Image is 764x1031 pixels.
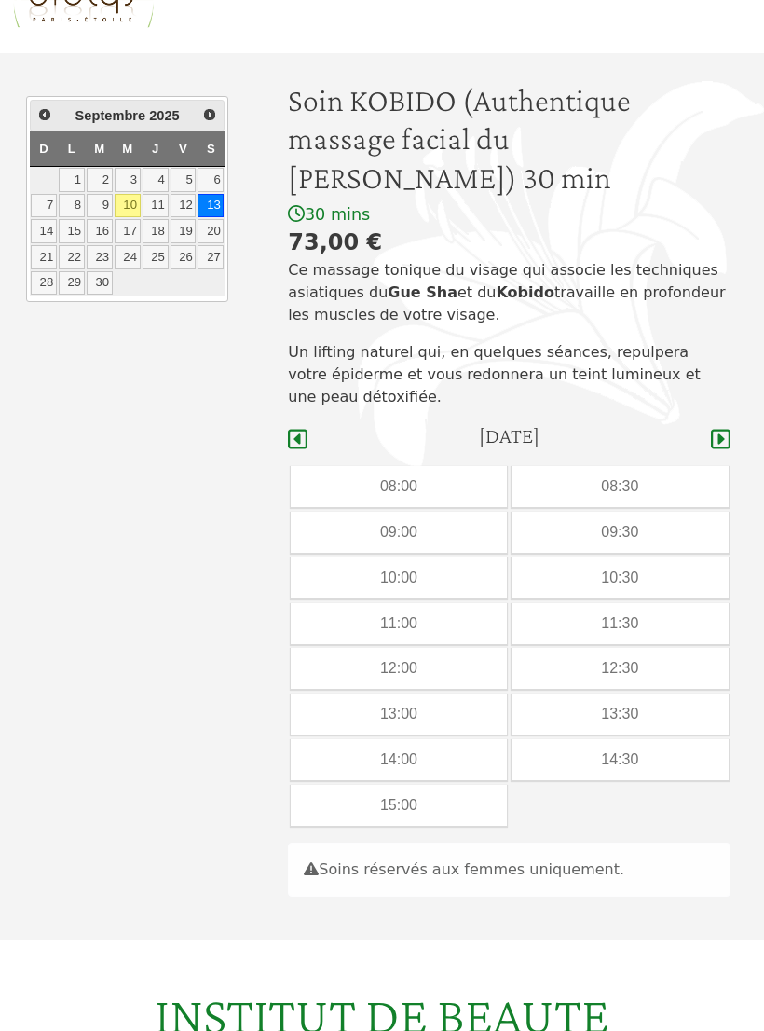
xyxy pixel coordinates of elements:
[512,739,729,780] div: 14:30
[59,245,85,269] a: 22
[115,219,141,243] a: 17
[291,739,508,780] div: 14:00
[198,168,224,192] a: 6
[39,142,48,156] span: Dimanche
[143,245,169,269] a: 25
[288,226,730,259] div: 73,00 €
[496,283,554,301] strong: Kobido
[171,245,197,269] a: 26
[288,259,730,326] p: Ce massage tonique du visage qui associe les techniques asiatiques du et du travaille en profonde...
[198,194,224,218] a: 13
[291,694,508,735] div: 13:00
[512,603,729,644] div: 11:30
[115,245,141,269] a: 24
[115,168,141,192] a: 3
[288,341,730,408] p: Un lifting naturel qui, en quelques séances, repulpera votre épiderme et vous redonnera un teint ...
[479,423,539,448] h4: [DATE]
[202,107,217,122] span: Suivant
[143,219,169,243] a: 18
[31,245,57,269] a: 21
[87,271,113,296] a: 30
[207,142,215,156] span: Samedi
[87,168,113,192] a: 2
[512,557,729,598] div: 10:30
[59,194,85,218] a: 8
[59,271,85,296] a: 29
[171,168,197,192] a: 5
[198,103,222,127] a: Suivant
[291,557,508,598] div: 10:00
[37,107,52,122] span: Précédent
[388,283,457,301] strong: Gue Sha
[291,648,508,689] div: 12:00
[31,271,57,296] a: 28
[122,142,132,156] span: Mercredi
[288,204,730,226] div: 30 mins
[149,108,180,123] span: 2025
[198,219,224,243] a: 20
[87,194,113,218] a: 9
[291,466,508,507] div: 08:00
[288,843,730,897] div: Soins réservés aux femmes uniquement.
[31,219,57,243] a: 14
[171,194,197,218] a: 12
[152,142,158,156] span: Jeudi
[512,694,729,735] div: 13:30
[291,512,508,553] div: 09:00
[31,194,57,218] a: 7
[288,81,730,196] h1: Soin KOBIDO (Authentique massage facial du [PERSON_NAME]) 30 min
[179,142,187,156] span: Vendredi
[291,785,508,826] div: 15:00
[512,648,729,689] div: 12:30
[143,194,169,218] a: 11
[512,466,729,507] div: 08:30
[87,219,113,243] a: 16
[115,194,141,218] a: 10
[59,168,85,192] a: 1
[94,142,104,156] span: Mardi
[198,245,224,269] a: 27
[512,512,729,553] div: 09:30
[33,103,57,127] a: Précédent
[68,142,75,156] span: Lundi
[87,245,113,269] a: 23
[59,219,85,243] a: 15
[171,219,197,243] a: 19
[143,168,169,192] a: 4
[75,108,146,123] span: Septembre
[291,603,508,644] div: 11:00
